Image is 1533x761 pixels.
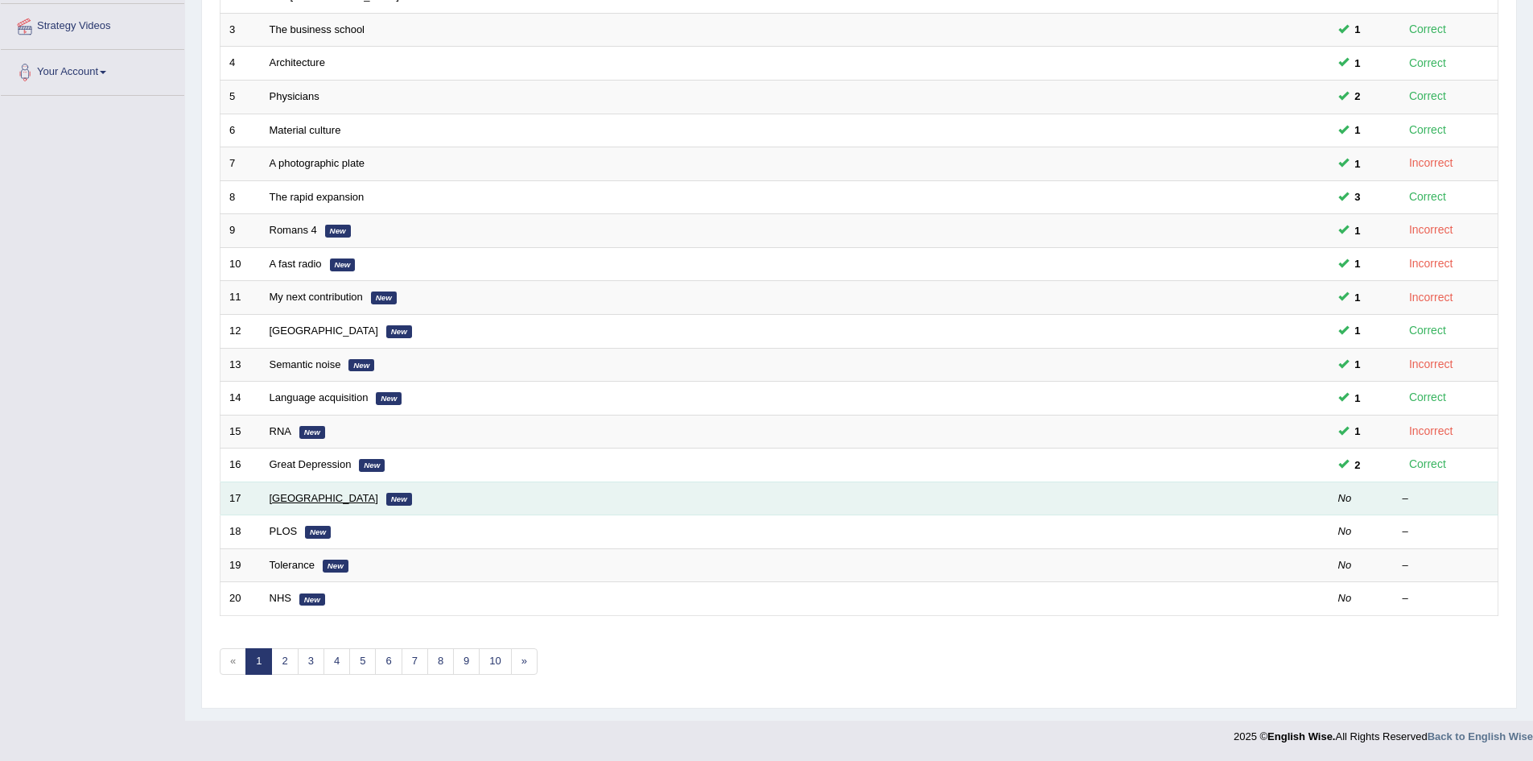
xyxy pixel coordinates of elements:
div: – [1403,558,1490,573]
a: 7 [402,648,428,675]
span: You can still take this question [1349,289,1367,306]
a: 10 [479,648,511,675]
span: You can still take this question [1349,255,1367,272]
a: Semantic noise [270,358,341,370]
div: Correct [1403,188,1453,206]
em: New [386,493,412,506]
em: New [325,225,351,238]
td: 17 [220,482,261,515]
a: 2 [271,648,298,675]
span: You can still take this question [1349,322,1367,339]
a: NHS [270,592,291,604]
span: You can still take this question [1349,155,1367,172]
a: Romans 4 [270,224,317,236]
div: Correct [1403,121,1453,139]
em: New [359,459,385,472]
a: 1 [245,648,272,675]
td: 20 [220,582,261,616]
a: Language acquisition [270,391,369,403]
div: Correct [1403,54,1453,72]
a: 5 [349,648,376,675]
div: Incorrect [1403,154,1460,172]
a: [GEOGRAPHIC_DATA] [270,325,378,337]
div: Correct [1403,321,1453,340]
td: 19 [220,548,261,582]
a: 3 [298,648,324,675]
a: » [511,648,538,675]
strong: English Wise. [1267,730,1335,742]
em: New [386,325,412,338]
span: You can still take this question [1349,188,1367,205]
a: PLOS [270,525,298,537]
div: Correct [1403,455,1453,474]
div: 2025 © All Rights Reserved [1234,721,1533,744]
td: 3 [220,13,261,47]
div: Incorrect [1403,355,1460,374]
td: 10 [220,247,261,281]
a: Strategy Videos [1,4,184,44]
div: Incorrect [1403,288,1460,307]
em: New [371,292,397,304]
a: RNA [270,425,291,437]
span: You can still take this question [1349,390,1367,407]
em: No [1338,492,1352,504]
div: Incorrect [1403,254,1460,273]
em: New [348,359,374,372]
td: 7 [220,147,261,181]
a: The business school [270,23,365,35]
div: Incorrect [1403,422,1460,440]
span: You can still take this question [1349,457,1367,474]
span: You can still take this question [1349,21,1367,38]
td: 8 [220,180,261,214]
em: New [330,258,356,271]
em: New [305,526,331,539]
a: A fast radio [270,258,322,270]
span: You can still take this question [1349,55,1367,72]
em: New [299,593,325,606]
a: 6 [375,648,402,675]
span: You can still take this question [1349,356,1367,373]
span: You can still take this question [1349,88,1367,105]
td: 16 [220,449,261,482]
td: 9 [220,214,261,248]
div: Correct [1403,87,1453,105]
a: The rapid expansion [270,191,365,203]
div: – [1403,491,1490,507]
a: Physicians [270,90,319,102]
td: 11 [220,281,261,315]
span: You can still take this question [1349,423,1367,440]
td: 15 [220,415,261,449]
a: My next contribution [270,291,363,303]
em: No [1338,525,1352,537]
em: No [1338,559,1352,571]
div: Incorrect [1403,221,1460,239]
em: New [323,560,348,573]
em: New [376,392,402,405]
em: No [1338,592,1352,604]
a: Material culture [270,124,341,136]
a: Your Account [1,50,184,90]
td: 12 [220,314,261,348]
div: – [1403,524,1490,540]
a: Architecture [270,56,325,68]
a: 8 [427,648,454,675]
a: A photographic plate [270,157,365,169]
a: [GEOGRAPHIC_DATA] [270,492,378,504]
td: 4 [220,47,261,81]
span: « [220,648,246,675]
td: 18 [220,515,261,549]
a: Back to English Wise [1428,730,1533,742]
div: – [1403,591,1490,606]
div: Correct [1403,20,1453,39]
a: Great Depression [270,458,352,470]
a: 4 [323,648,350,675]
em: New [299,426,325,439]
td: 13 [220,348,261,382]
span: You can still take this question [1349,122,1367,139]
td: 6 [220,114,261,147]
div: Correct [1403,388,1453,407]
td: 5 [220,81,261,114]
a: 9 [453,648,480,675]
a: Tolerance [270,559,315,571]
